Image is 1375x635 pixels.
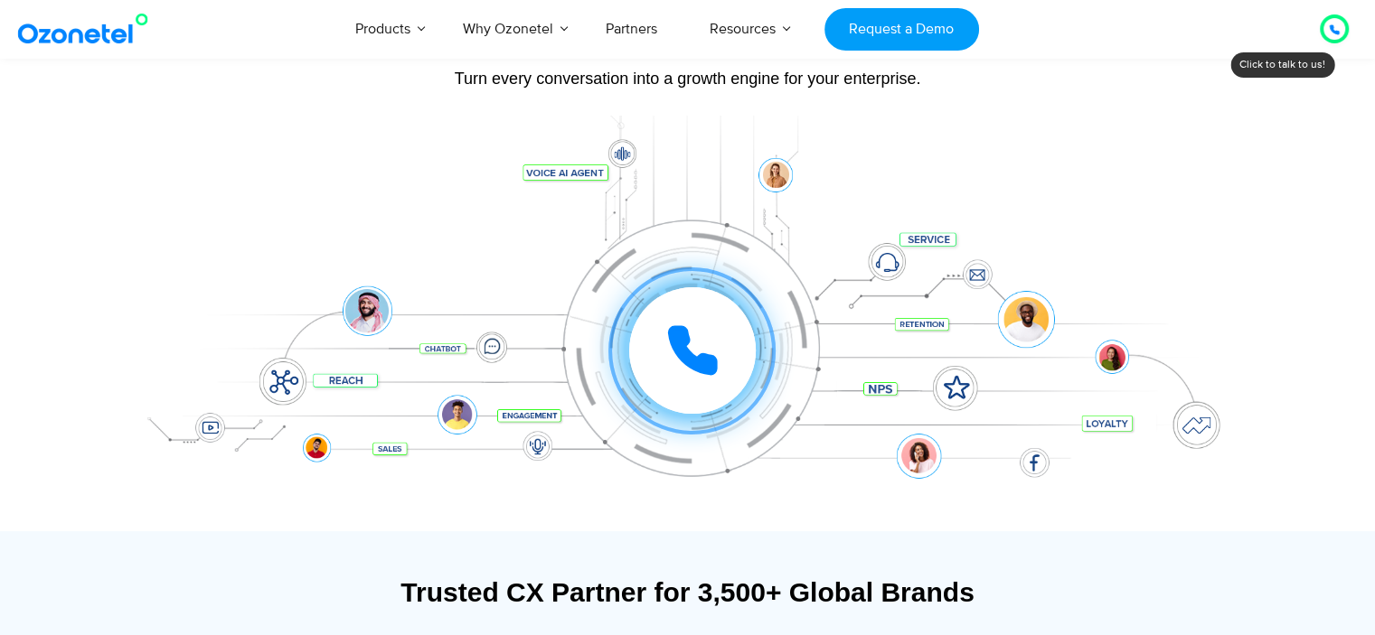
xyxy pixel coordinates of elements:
a: Request a Demo [824,8,979,51]
div: Trusted CX Partner for 3,500+ Global Brands [132,576,1244,608]
div: Turn every conversation into a growth engine for your enterprise. [123,69,1253,89]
